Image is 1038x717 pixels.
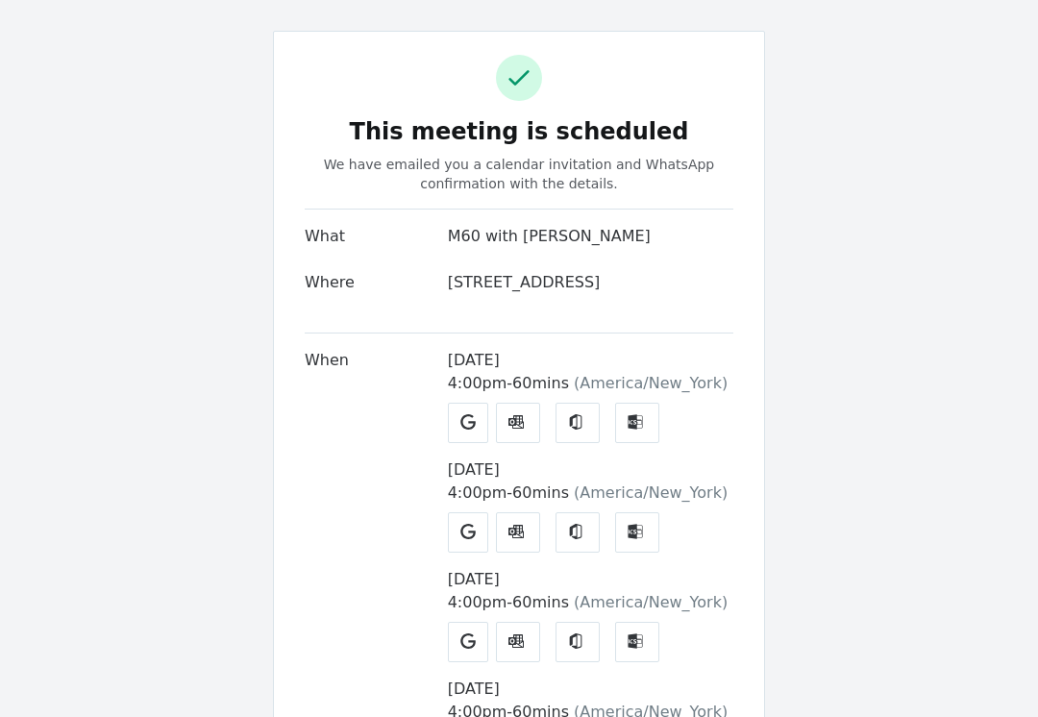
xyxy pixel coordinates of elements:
[574,593,728,611] span: ( America/New_York )
[305,225,448,271] div: What
[305,120,733,143] h3: This meeting is scheduled
[448,568,733,614] div: [DATE] 4:00pm - 60 mins
[574,374,728,392] span: ( America/New_York )
[305,271,448,317] div: Where
[448,271,733,294] div: [STREET_ADDRESS]
[305,155,733,193] p: We have emailed you a calendar invitation and WhatsApp confirmation with the details.
[448,225,733,248] div: M60 with [PERSON_NAME]
[448,458,733,505] div: [DATE] 4:00pm - 60 mins
[448,349,733,395] div: [DATE] 4:00pm - 60 mins
[574,483,728,502] span: ( America/New_York )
